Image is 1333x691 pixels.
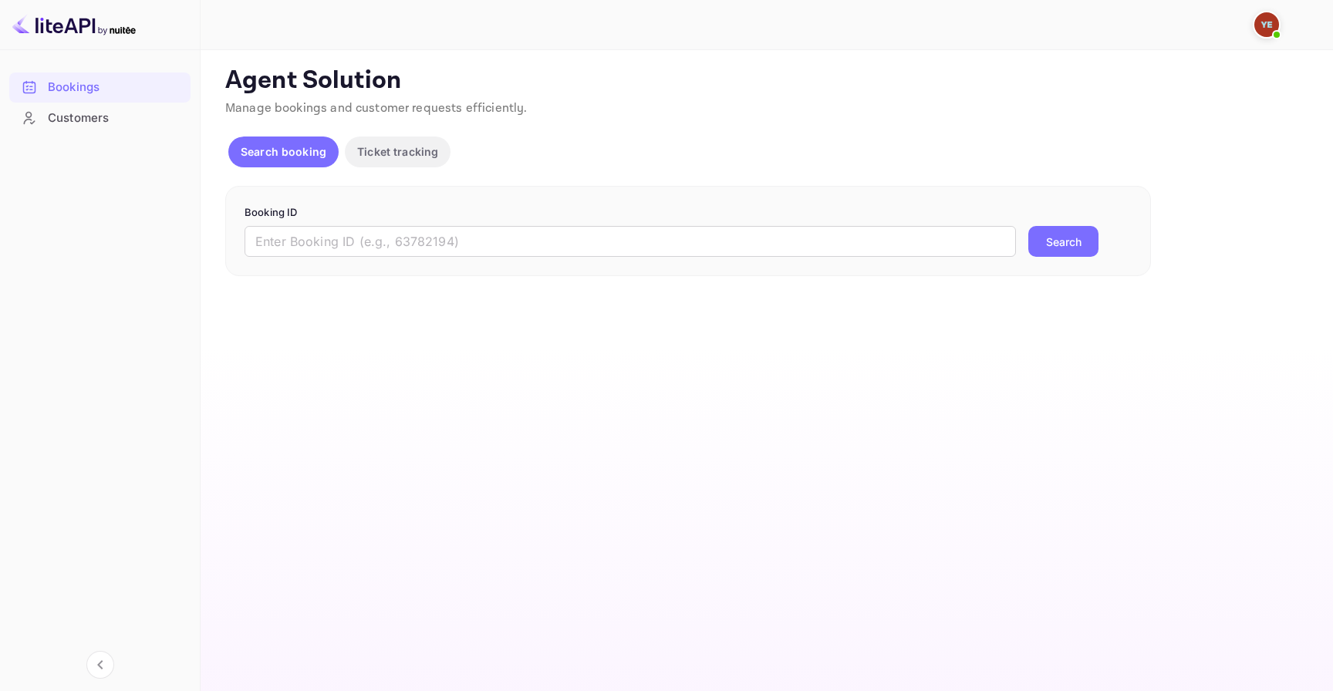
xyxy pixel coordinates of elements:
p: Booking ID [245,205,1132,221]
img: LiteAPI logo [12,12,136,37]
div: Customers [9,103,191,133]
button: Search [1028,226,1098,257]
p: Search booking [241,143,326,160]
p: Ticket tracking [357,143,438,160]
input: Enter Booking ID (e.g., 63782194) [245,226,1016,257]
p: Agent Solution [225,66,1305,96]
a: Customers [9,103,191,132]
div: Customers [48,110,183,127]
span: Manage bookings and customer requests efficiently. [225,100,528,116]
img: yassir ettabti [1254,12,1279,37]
div: Bookings [9,72,191,103]
button: Collapse navigation [86,651,114,679]
div: Bookings [48,79,183,96]
a: Bookings [9,72,191,101]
